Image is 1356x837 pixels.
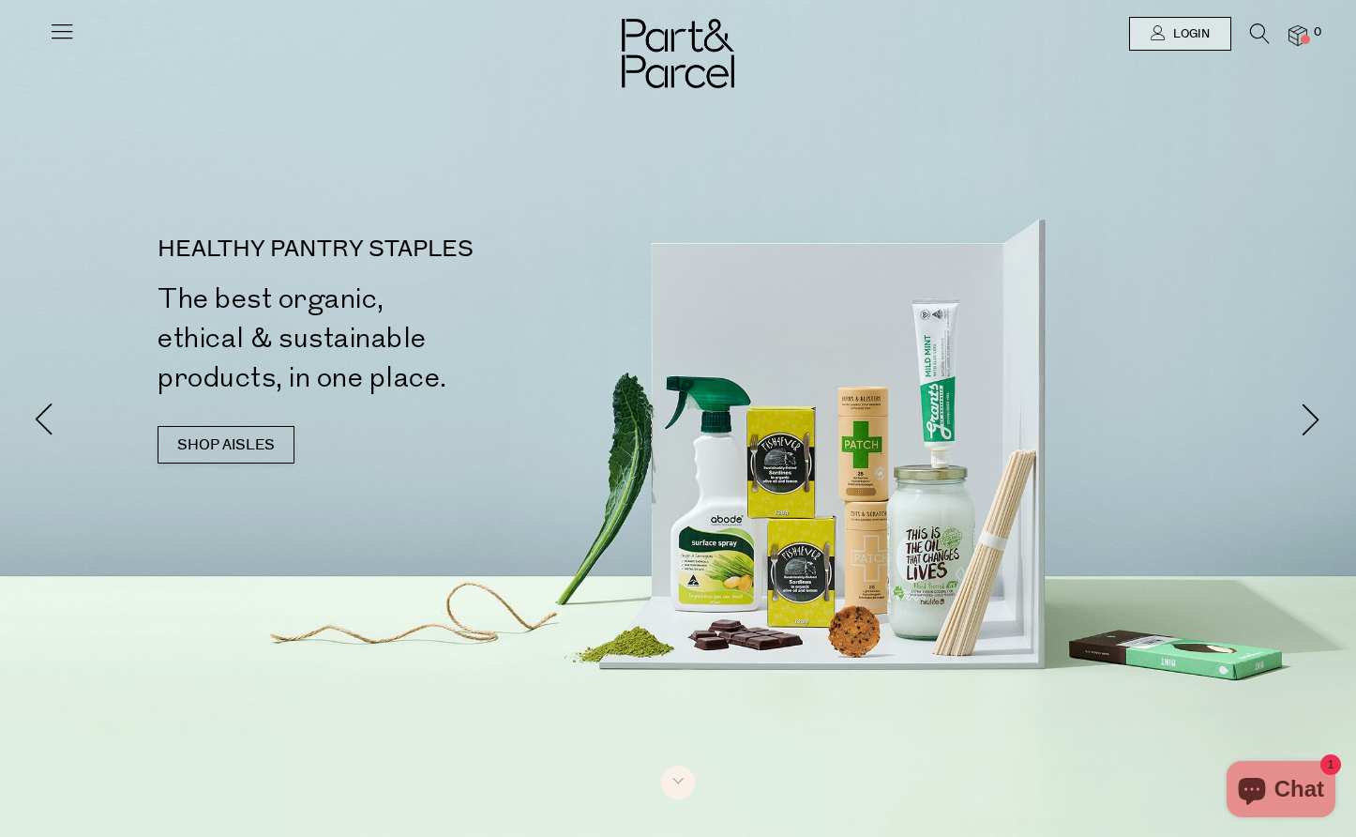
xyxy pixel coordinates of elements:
[1309,24,1326,41] span: 0
[622,19,734,88] img: Part&Parcel
[1129,17,1231,51] a: Login
[158,238,686,261] p: HEALTHY PANTRY STAPLES
[1221,761,1341,822] inbox-online-store-chat: Shopify online store chat
[158,280,686,398] h2: The best organic, ethical & sustainable products, in one place.
[1288,25,1307,45] a: 0
[158,426,294,464] a: SHOP AISLES
[1168,26,1210,42] span: Login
